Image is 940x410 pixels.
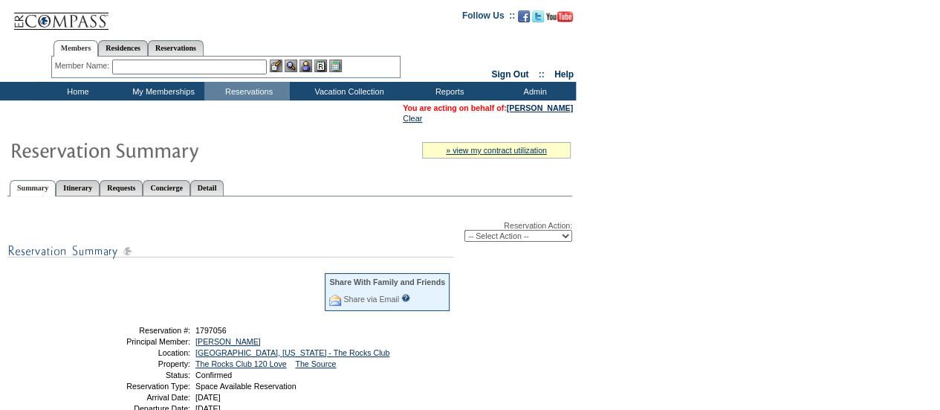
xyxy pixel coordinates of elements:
a: Itinerary [56,180,100,196]
td: Arrival Date: [84,393,190,402]
td: Reports [405,82,490,100]
td: Principal Member: [84,337,190,346]
td: Reservation #: [84,326,190,335]
a: The Rocks Club 120 Love [195,359,287,368]
td: Admin [490,82,576,100]
a: Clear [403,114,422,123]
span: 1797056 [195,326,227,335]
a: Sign Out [491,69,528,80]
span: :: [539,69,545,80]
a: Summary [10,180,56,196]
a: Reservations [148,40,204,56]
a: Members [54,40,99,57]
input: What is this? [401,294,410,302]
a: Detail [190,180,224,196]
img: Become our fan on Facebook [518,10,530,22]
td: Vacation Collection [290,82,405,100]
a: Concierge [143,180,189,196]
td: My Memberships [119,82,204,100]
img: Impersonate [299,60,312,72]
a: Requests [100,180,143,196]
a: Become our fan on Facebook [518,15,530,24]
a: [GEOGRAPHIC_DATA], [US_STATE] - The Rocks Club [195,348,389,357]
span: Confirmed [195,371,232,379]
img: b_edit.gif [270,60,282,72]
img: Subscribe to our YouTube Channel [546,11,573,22]
img: Reservations [314,60,327,72]
span: You are acting on behalf of: [403,103,573,112]
a: » view my contract utilization [446,146,547,155]
a: Residences [98,40,148,56]
span: [DATE] [195,393,221,402]
span: Space Available Reservation [195,382,296,391]
img: Follow us on Twitter [532,10,544,22]
a: [PERSON_NAME] [195,337,261,346]
a: Share via Email [343,295,399,304]
td: Property: [84,359,190,368]
div: Reservation Action: [7,221,572,242]
a: Help [554,69,574,80]
td: Location: [84,348,190,357]
td: Reservations [204,82,290,100]
td: Home [33,82,119,100]
img: b_calculator.gif [329,60,342,72]
div: Share With Family and Friends [329,278,445,286]
a: The Source [295,359,336,368]
div: Member Name: [55,60,112,72]
img: View [285,60,297,72]
a: Follow us on Twitter [532,15,544,24]
img: Reservaton Summary [10,135,307,164]
a: [PERSON_NAME] [507,103,573,112]
a: Subscribe to our YouTube Channel [546,15,573,24]
td: Status: [84,371,190,379]
td: Follow Us :: [462,9,515,27]
td: Reservation Type: [84,382,190,391]
img: subTtlResSummary.gif [7,242,453,260]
